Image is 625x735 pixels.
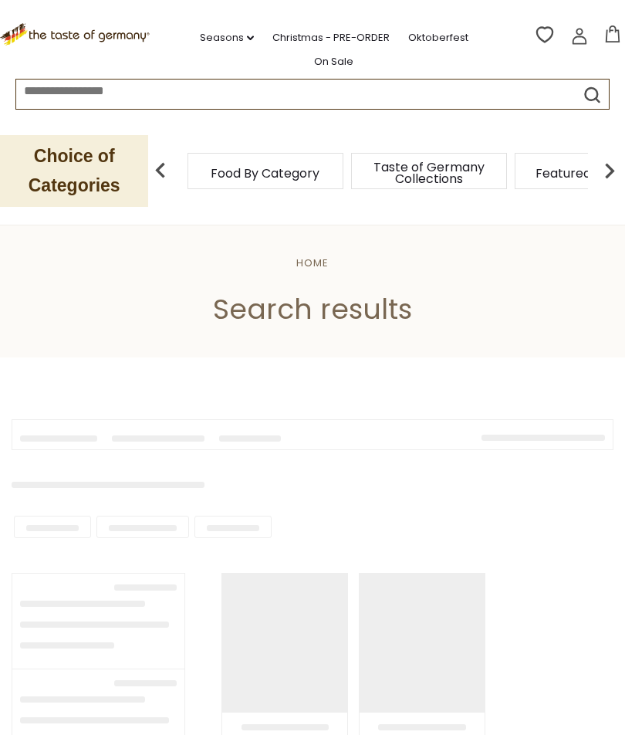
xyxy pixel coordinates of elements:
a: Oktoberfest [408,29,468,46]
a: Home [296,256,329,270]
a: Food By Category [211,168,319,179]
img: next arrow [594,155,625,186]
img: previous arrow [145,155,176,186]
a: Christmas - PRE-ORDER [272,29,390,46]
a: On Sale [314,53,353,70]
h1: Search results [48,292,577,327]
a: Seasons [200,29,254,46]
a: Taste of Germany Collections [367,161,491,185]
